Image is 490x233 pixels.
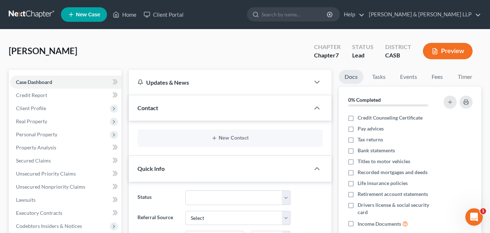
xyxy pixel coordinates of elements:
[358,125,384,132] span: Pay advices
[16,105,46,111] span: Client Profile
[465,208,483,226] iframe: Intercom live chat
[358,169,428,176] span: Recorded mortgages and deeds
[76,12,100,17] span: New Case
[358,114,423,121] span: Credit Counseling Certificate
[140,8,187,21] a: Client Portal
[16,79,52,85] span: Case Dashboard
[10,206,122,220] a: Executory Contracts
[423,43,473,59] button: Preview
[10,193,122,206] a: Lawsuits
[358,158,410,165] span: Titles to motor vehicles
[340,8,365,21] a: Help
[365,8,481,21] a: [PERSON_NAME] & [PERSON_NAME] LLP
[16,118,47,124] span: Real Property
[314,51,341,60] div: Chapter
[10,89,122,102] a: Credit Report
[134,190,182,205] label: Status
[352,43,374,51] div: Status
[10,180,122,193] a: Unsecured Nonpriority Claims
[352,51,374,60] div: Lead
[358,147,395,154] span: Bank statements
[109,8,140,21] a: Home
[16,223,82,229] span: Codebtors Insiders & Notices
[358,220,401,228] span: Income Documents
[10,167,122,180] a: Unsecured Priority Claims
[134,211,182,225] label: Referral Source
[366,70,391,84] a: Tasks
[358,136,383,143] span: Tax returns
[385,43,411,51] div: District
[348,97,381,103] strong: 0% Completed
[335,52,339,59] span: 7
[358,180,408,187] span: Life insurance policies
[143,135,317,141] button: New Contact
[10,154,122,167] a: Secured Claims
[358,190,428,198] span: Retirement account statements
[394,70,423,84] a: Events
[16,184,85,190] span: Unsecured Nonpriority Claims
[385,51,411,60] div: CASB
[16,197,36,203] span: Lawsuits
[452,70,478,84] a: Timer
[339,70,363,84] a: Docs
[16,144,56,150] span: Property Analysis
[9,45,77,56] span: [PERSON_NAME]
[137,79,301,86] div: Updates & News
[10,76,122,89] a: Case Dashboard
[16,157,51,164] span: Secured Claims
[137,165,165,172] span: Quick Info
[426,70,449,84] a: Fees
[358,201,440,216] span: Drivers license & social security card
[137,104,158,111] span: Contact
[262,8,328,21] input: Search by name...
[480,208,486,214] span: 1
[10,141,122,154] a: Property Analysis
[16,92,47,98] span: Credit Report
[16,170,76,177] span: Unsecured Priority Claims
[314,43,341,51] div: Chapter
[16,131,57,137] span: Personal Property
[16,210,62,216] span: Executory Contracts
